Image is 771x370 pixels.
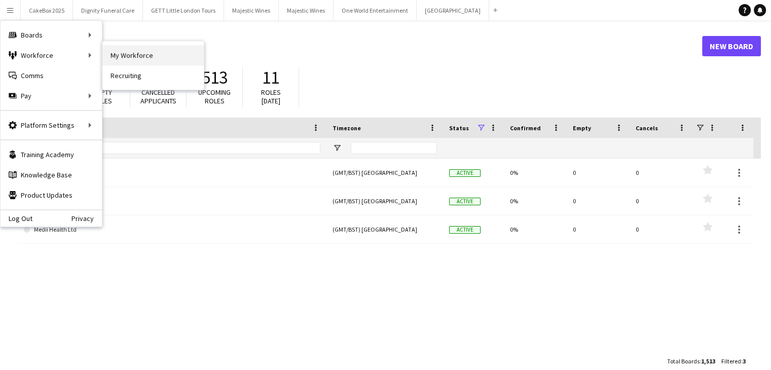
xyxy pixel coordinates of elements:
input: Board name Filter Input [42,142,320,154]
a: MEDii Health [24,159,320,187]
span: Timezone [333,124,361,132]
a: Privacy [71,214,102,223]
a: New Board [702,36,761,56]
span: Confirmed [510,124,541,132]
button: Dignity Funeral Care [73,1,143,20]
a: Training Academy [1,144,102,165]
div: 0% [504,159,567,187]
span: Filtered [721,357,741,365]
div: 0% [504,187,567,215]
div: 0 [567,187,630,215]
div: (GMT/BST) [GEOGRAPHIC_DATA] [326,159,443,187]
button: CakeBox 2025 [21,1,73,20]
button: One World Entertainment [334,1,417,20]
div: Boards [1,25,102,45]
button: GETT Little London Tours [143,1,224,20]
div: 0% [504,215,567,243]
input: Timezone Filter Input [351,142,437,154]
div: Platform Settings [1,115,102,135]
span: Active [449,226,481,234]
div: (GMT/BST) [GEOGRAPHIC_DATA] [326,187,443,215]
span: 513 [202,66,228,89]
button: Majestic Wines [279,1,334,20]
span: Total Boards [667,357,700,365]
span: Active [449,198,481,205]
a: Log Out [1,214,32,223]
span: 1,513 [701,357,715,365]
button: Open Filter Menu [333,143,342,153]
span: Empty [573,124,591,132]
span: Cancels [636,124,658,132]
a: Product Updates [1,185,102,205]
span: Status [449,124,469,132]
span: Active [449,169,481,177]
div: 0 [630,159,692,187]
a: Medii Health [24,187,320,215]
span: Roles [DATE] [261,88,281,105]
div: Workforce [1,45,102,65]
div: 0 [630,187,692,215]
div: (GMT/BST) [GEOGRAPHIC_DATA] [326,215,443,243]
h1: Boards [18,39,702,54]
div: 0 [630,215,692,243]
span: 11 [262,66,279,89]
a: Comms [1,65,102,86]
a: Medii Health Ltd [24,215,320,244]
span: 3 [743,357,746,365]
span: Cancelled applicants [140,88,176,105]
a: My Workforce [102,45,204,65]
div: 0 [567,159,630,187]
button: [GEOGRAPHIC_DATA] [417,1,489,20]
div: Pay [1,86,102,106]
a: Knowledge Base [1,165,102,185]
div: 0 [567,215,630,243]
span: Upcoming roles [198,88,231,105]
a: Recruiting [102,65,204,86]
button: Majestic Wines [224,1,279,20]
